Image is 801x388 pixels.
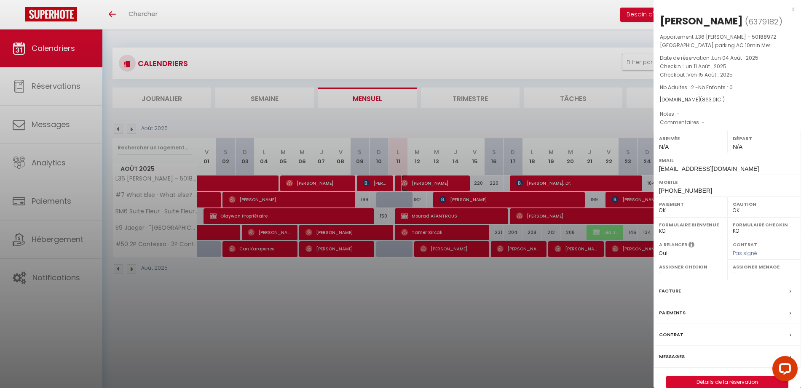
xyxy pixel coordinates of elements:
[733,144,742,150] span: N/A
[702,119,705,126] span: -
[698,84,733,91] span: Nb Enfants : 0
[660,96,795,104] div: [DOMAIN_NAME]
[659,308,686,317] label: Paiements
[677,110,680,117] span: -
[660,33,795,50] p: Appartement :
[733,241,757,247] label: Contrat
[687,71,733,78] span: Ven 15 Août . 2025
[660,84,733,91] span: Nb Adultes : 2 -
[766,353,801,388] iframe: LiveChat chat widget
[748,16,779,27] span: 6379182
[659,263,722,271] label: Assigner Checkin
[688,241,694,250] i: Sélectionner OUI si vous souhaiter envoyer les séquences de messages post-checkout
[659,330,683,339] label: Contrat
[712,54,758,61] span: Lun 04 Août . 2025
[659,200,722,208] label: Paiement
[660,54,795,62] p: Date de réservation :
[660,110,795,118] p: Notes :
[659,287,681,295] label: Facture
[654,4,795,14] div: x
[733,134,796,143] label: Départ
[733,221,796,229] label: Formulaire Checkin
[659,165,759,172] span: [EMAIL_ADDRESS][DOMAIN_NAME]
[660,14,743,28] div: [PERSON_NAME]
[659,178,796,186] label: Mobile
[659,241,687,248] label: A relancer
[745,16,782,27] span: ( )
[733,250,757,257] span: Pas signé
[733,200,796,208] label: Caution
[659,134,722,143] label: Arrivée
[660,62,795,71] p: Checkin :
[659,221,722,229] label: Formulaire Bienvenue
[660,118,795,127] p: Commentaires :
[733,263,796,271] label: Assigner Menage
[660,71,795,79] p: Checkout :
[667,377,788,388] a: Détails de la réservation
[660,33,778,49] span: L36 [PERSON_NAME] - 50188972 · [GEOGRAPHIC_DATA] parking AC 10min Mer
[659,352,685,361] label: Messages
[702,96,717,103] span: 863.01
[683,63,726,70] span: Lun 11 Août . 2025
[659,156,796,165] label: Email
[659,187,712,194] span: [PHONE_NUMBER]
[700,96,725,103] span: ( € )
[659,144,669,150] span: N/A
